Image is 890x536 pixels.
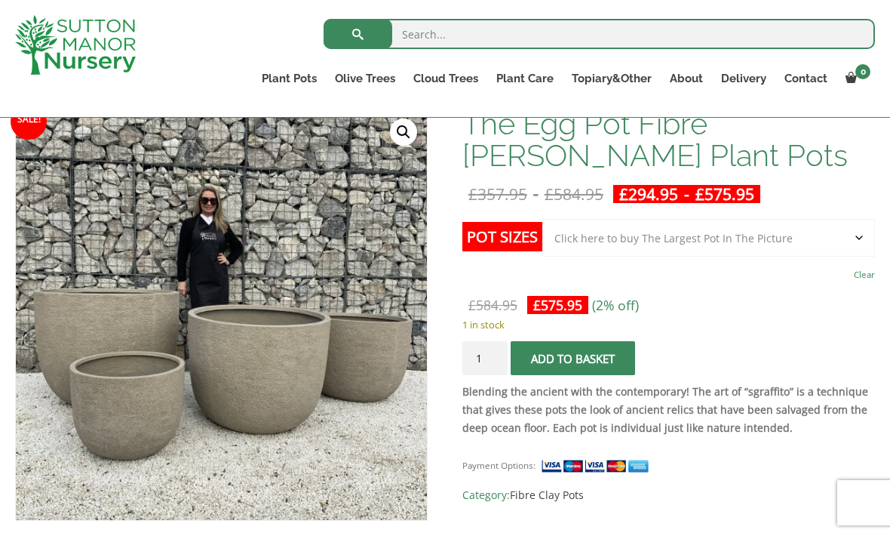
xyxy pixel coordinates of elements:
span: £ [533,296,541,314]
bdi: 294.95 [619,183,678,205]
input: Search... [324,19,875,49]
a: Cloud Trees [404,68,487,89]
img: logo [15,15,136,75]
span: Sale! [11,103,47,140]
span: (2% off) [592,296,639,314]
span: £ [468,296,476,314]
a: Plant Pots [253,68,326,89]
del: - [462,185,609,203]
button: Add to basket [511,341,635,375]
a: Topiary&Other [563,68,661,89]
ins: - [613,185,760,203]
a: View full-screen image gallery [390,119,417,146]
span: 0 [855,64,870,79]
h1: The Egg Pot Fibre [PERSON_NAME] Plant Pots [462,108,875,171]
bdi: 575.95 [533,296,582,314]
span: £ [468,183,477,205]
bdi: 575.95 [695,183,754,205]
a: Delivery [712,68,775,89]
small: Payment Options: [462,460,536,471]
span: Category: [462,486,875,504]
img: payment supported [541,458,654,474]
a: 0 [836,68,875,89]
a: Clear options [854,264,875,285]
a: Fibre Clay Pots [510,488,584,502]
a: Plant Care [487,68,563,89]
bdi: 584.95 [545,183,603,205]
span: £ [695,183,704,205]
span: £ [619,183,628,205]
a: Contact [775,68,836,89]
input: Product quantity [462,341,508,375]
bdi: 357.95 [468,183,527,205]
a: Olive Trees [326,68,404,89]
span: £ [545,183,554,205]
bdi: 584.95 [468,296,517,314]
label: Pot Sizes [462,222,542,251]
strong: Blending the ancient with the contemporary! The art of “sgraffito” is a technique that gives thes... [462,384,868,435]
a: About [661,68,712,89]
p: 1 in stock [462,316,875,334]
